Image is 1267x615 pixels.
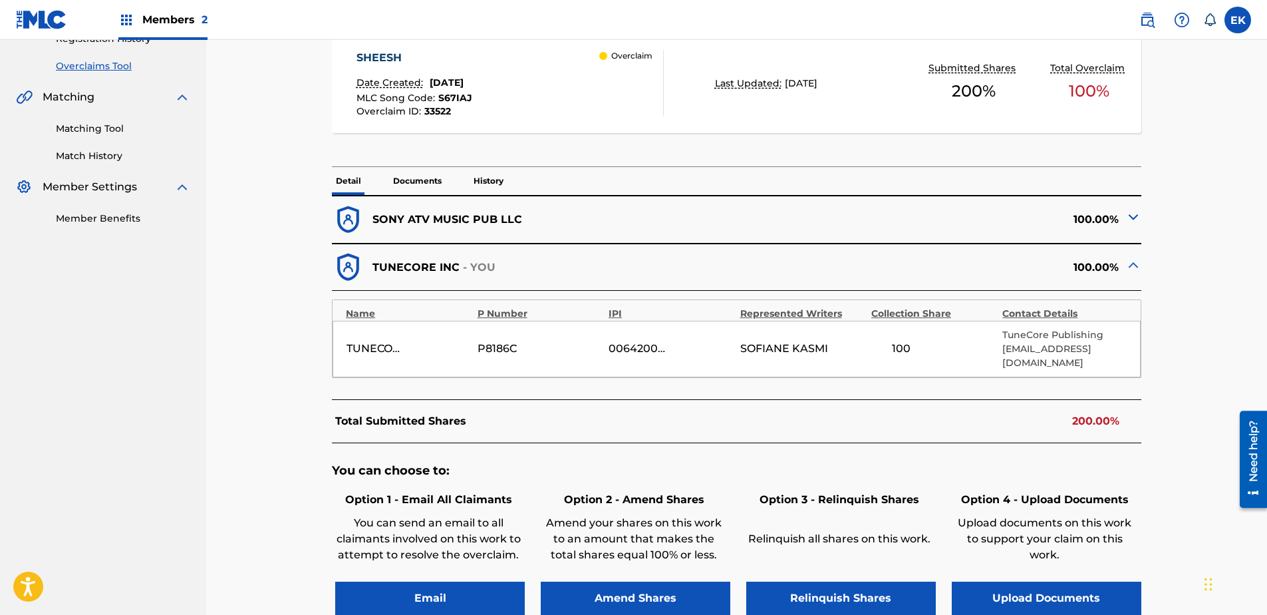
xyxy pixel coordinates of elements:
p: Overclaim [611,50,652,62]
p: SONY ATV MUSIC PUB LLC [372,212,522,228]
span: 200 % [952,79,996,103]
p: Relinquish all shares on this work. [746,531,932,547]
a: Matching Tool [56,122,190,136]
div: Help [1169,7,1195,33]
img: Matching [16,89,33,105]
div: Collection Share [871,307,996,321]
p: Documents [389,167,446,195]
p: TuneCore Publishing [1002,328,1127,342]
img: expand [174,179,190,195]
a: Match History [56,149,190,163]
div: Represented Writers [740,307,865,321]
div: SHEESH [356,50,472,66]
p: Date Created: [356,76,426,90]
div: Notifications [1203,13,1216,27]
img: search [1139,12,1155,28]
p: Submitted Shares [928,61,1019,75]
span: Overclaim ID : [356,105,424,117]
p: [EMAIL_ADDRESS][DOMAIN_NAME] [1002,342,1127,370]
div: User Menu [1224,7,1251,33]
span: [DATE] [430,77,464,89]
iframe: Chat Widget [1200,551,1267,615]
div: P Number [478,307,602,321]
button: Email [335,582,525,615]
a: SHEESHDate Created:[DATE]MLC Song Code:S67IAJOverclaim ID:33522 OverclaimLast Updated:[DATE]Submi... [332,33,1141,133]
p: - YOU [463,260,496,276]
p: Total Overclaim [1050,61,1128,75]
a: Overclaims Tool [56,59,190,73]
div: Name [346,307,470,321]
img: help [1174,12,1190,28]
h6: Option 2 - Amend Shares [541,492,727,508]
div: 100.00% [737,251,1141,284]
button: Relinquish Shares [746,582,936,615]
h6: Option 3 - Relinquish Shares [746,492,932,508]
span: S67IAJ [438,92,472,104]
h6: Option 1 - Email All Claimants [335,492,521,508]
div: Drag [1204,564,1212,604]
button: Amend Shares [541,582,730,615]
h6: Option 4 - Upload Documents [952,492,1138,508]
span: Matching [43,89,94,105]
p: TUNECORE INC [372,260,460,276]
button: Upload Documents [952,582,1141,615]
a: Public Search [1134,7,1161,33]
p: Upload documents on this work to support your claim on this work. [952,515,1138,563]
span: 100 % [1069,79,1109,103]
span: 2 [202,13,208,26]
div: 100.00% [737,204,1141,236]
img: Top Rightsholders [118,12,134,28]
p: 200.00% [1072,413,1119,429]
img: MLC Logo [16,10,67,29]
div: Contact Details [1002,307,1127,321]
h5: You can choose to: [332,463,1141,479]
img: expand-cell-toggle [1125,257,1141,273]
p: You can send an email to all claimants involved on this work to attempt to resolve the overclaim. [335,515,521,563]
p: Detail [332,167,365,195]
div: IPI [609,307,733,321]
p: Total Submitted Shares [335,413,466,429]
span: MLC Song Code : [356,92,438,104]
p: Last Updated: [715,77,785,91]
img: expand-cell-toggle [1125,209,1141,225]
span: 33522 [424,105,451,117]
span: Members [142,12,208,27]
span: SOFIANE KASMI [740,341,828,357]
a: Member Benefits [56,212,190,226]
iframe: Resource Center [1230,406,1267,513]
p: History [470,167,507,195]
p: Amend your shares on this work to an amount that makes the total shares equal 100% or less. [541,515,727,563]
img: dfb38c8551f6dcc1ac04.svg [332,251,364,284]
img: dfb38c8551f6dcc1ac04.svg [332,204,364,236]
span: Member Settings [43,179,137,195]
img: Member Settings [16,179,32,195]
img: expand [174,89,190,105]
span: [DATE] [785,77,817,89]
